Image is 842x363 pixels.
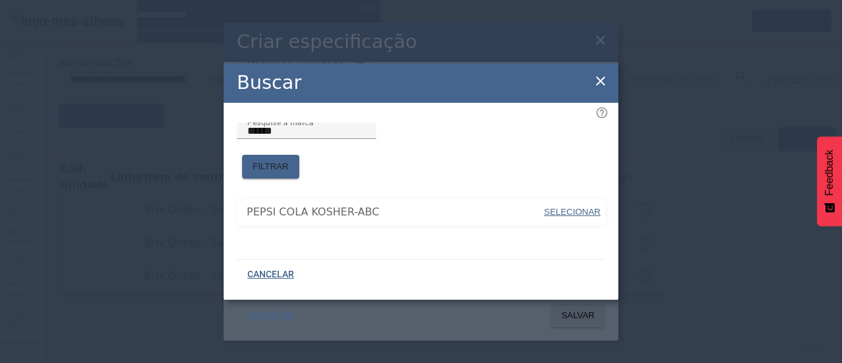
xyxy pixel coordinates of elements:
span: SALVAR [561,309,595,322]
span: SELECIONAR [544,207,601,217]
span: Feedback [824,150,835,196]
span: CANCELAR [247,268,294,281]
button: SALVAR [551,304,605,327]
button: CANCELAR [237,304,305,327]
span: FILTRAR [253,160,289,173]
button: SELECIONAR [543,200,602,224]
span: PEPSI COLA KOSHER-ABC [247,204,543,220]
h2: Buscar [237,69,301,97]
mat-label: Pesquise a marca [247,117,314,126]
button: CANCELAR [237,263,305,287]
span: CANCELAR [247,309,294,322]
button: Feedback - Mostrar pesquisa [817,136,842,226]
button: FILTRAR [242,155,299,179]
